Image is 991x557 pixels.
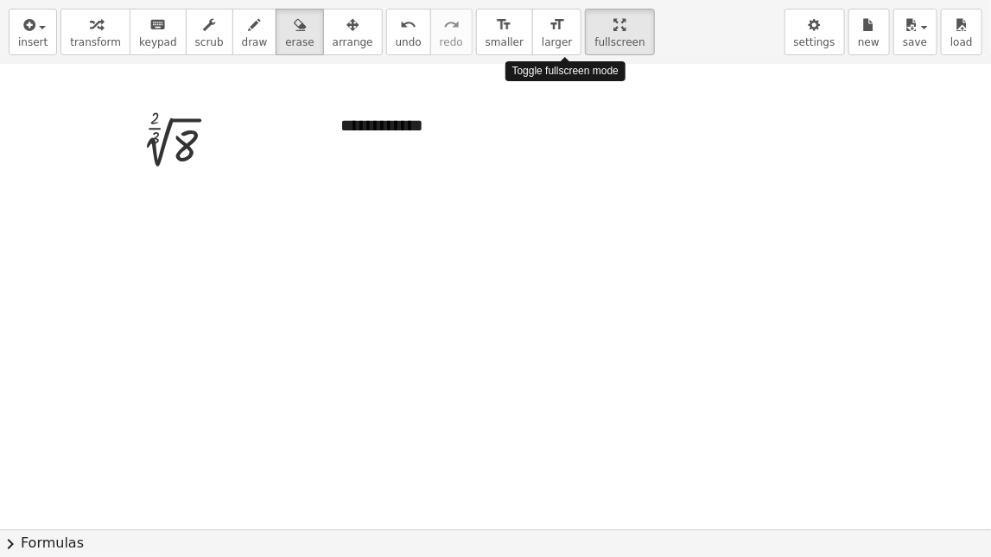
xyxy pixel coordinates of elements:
span: load [950,36,973,48]
div: Toggle fullscreen mode [505,61,626,81]
button: save [893,9,937,55]
span: arrange [333,36,373,48]
i: keyboard [149,15,166,35]
button: undoundo [386,9,431,55]
i: redo [443,15,460,35]
span: save [903,36,927,48]
span: larger [542,36,572,48]
span: draw [242,36,268,48]
button: insert [9,9,57,55]
i: format_size [549,15,565,35]
button: new [848,9,890,55]
button: draw [232,9,277,55]
span: erase [285,36,314,48]
button: format_sizesmaller [476,9,533,55]
span: transform [70,36,121,48]
span: scrub [195,36,224,48]
span: redo [440,36,463,48]
button: arrange [323,9,383,55]
span: undo [396,36,422,48]
button: redoredo [430,9,473,55]
button: erase [276,9,323,55]
span: smaller [486,36,524,48]
button: keyboardkeypad [130,9,187,55]
span: new [858,36,880,48]
span: keypad [139,36,177,48]
i: format_size [496,15,512,35]
button: transform [60,9,130,55]
span: fullscreen [594,36,645,48]
button: format_sizelarger [532,9,581,55]
span: settings [794,36,835,48]
button: scrub [186,9,233,55]
i: undo [400,15,416,35]
span: insert [18,36,48,48]
button: fullscreen [585,9,654,55]
button: settings [785,9,845,55]
button: load [941,9,982,55]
